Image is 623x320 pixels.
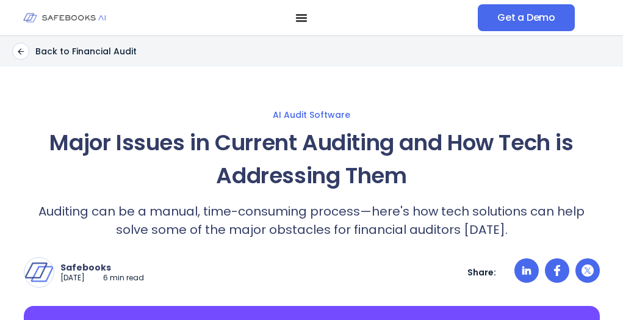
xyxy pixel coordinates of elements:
[35,46,137,57] p: Back to Financial Audit
[125,12,478,24] nav: Menu
[295,12,308,24] button: Menu Toggle
[467,267,496,278] p: Share:
[12,109,611,120] a: AI Audit Software
[24,202,600,239] p: Auditing can be a manual, time-consuming process—here's how tech solutions can help solve some of...
[60,273,85,283] p: [DATE]
[60,262,144,273] p: Safebooks
[103,273,144,283] p: 6 min read
[24,126,600,192] h1: Major Issues in Current Auditing and How Tech is Addressing Them
[478,4,575,31] a: Get a Demo
[24,258,54,287] img: Safebooks
[497,12,555,24] span: Get a Demo
[12,43,137,60] a: Back to Financial Audit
